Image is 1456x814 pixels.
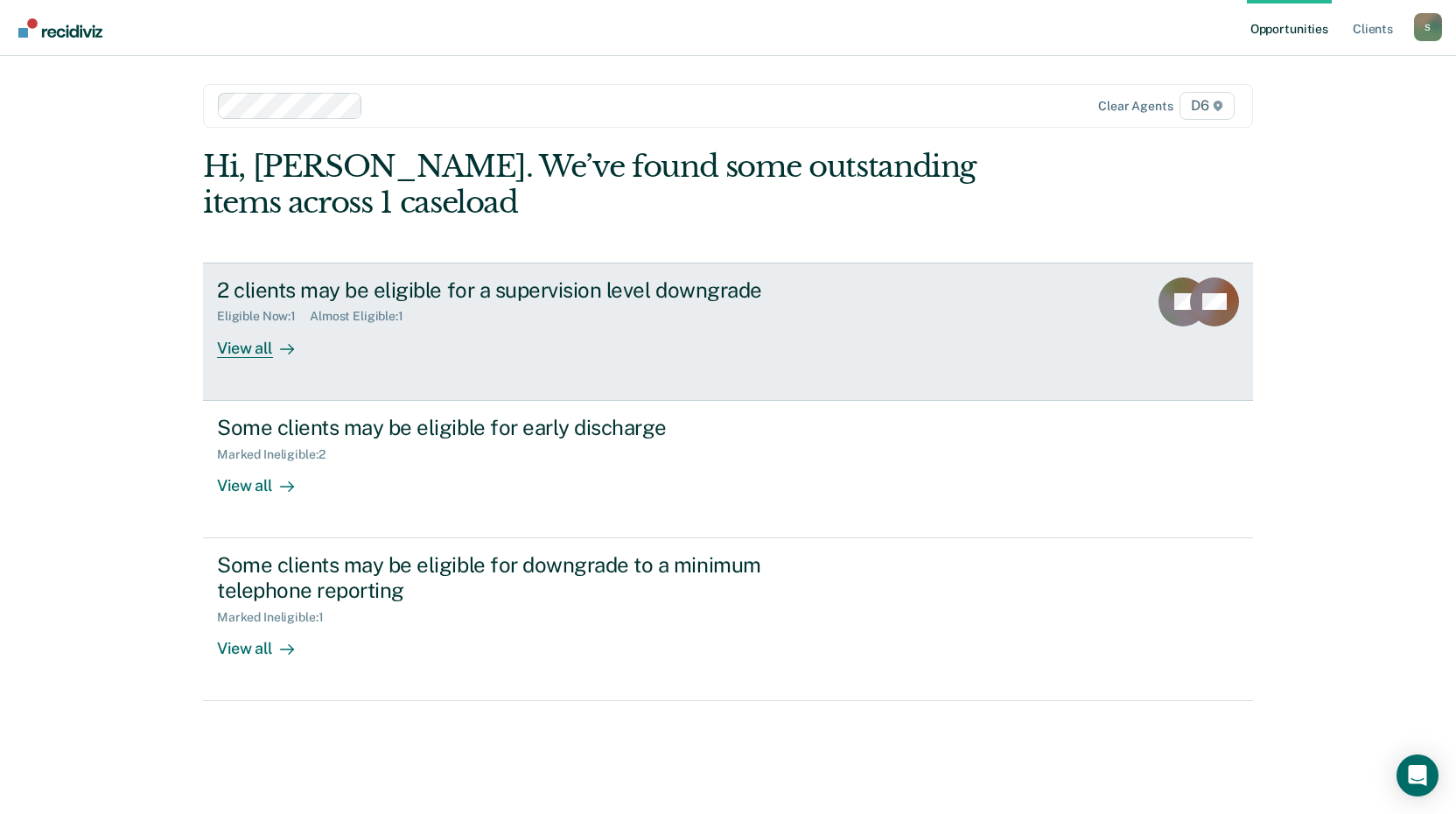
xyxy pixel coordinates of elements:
span: D6 [1179,92,1235,120]
div: View all [217,461,315,495]
div: Hi, [PERSON_NAME]. We’ve found some outstanding items across 1 caseload [203,149,1043,221]
img: Recidiviz [18,18,102,38]
button: Profile dropdown button [1414,13,1442,41]
a: Some clients may be eligible for early dischargeMarked Ineligible:2View all [203,401,1253,538]
div: Open Intercom Messenger [1396,754,1438,796]
div: Eligible Now : 1 [217,309,310,324]
div: Marked Ineligible : 2 [217,447,339,462]
div: View all [217,324,315,358]
a: Some clients may be eligible for downgrade to a minimum telephone reportingMarked Ineligible:1Vie... [203,538,1253,701]
div: S [1414,13,1442,41]
div: Marked Ineligible : 1 [217,610,337,625]
div: Some clients may be eligible for early discharge [217,415,831,440]
a: 2 clients may be eligible for a supervision level downgradeEligible Now:1Almost Eligible:1View all [203,263,1253,401]
div: Almost Eligible : 1 [310,309,417,324]
div: 2 clients may be eligible for a supervision level downgrade [217,277,831,303]
div: View all [217,624,315,658]
div: Some clients may be eligible for downgrade to a minimum telephone reporting [217,552,831,603]
div: Clear agents [1098,99,1172,114]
